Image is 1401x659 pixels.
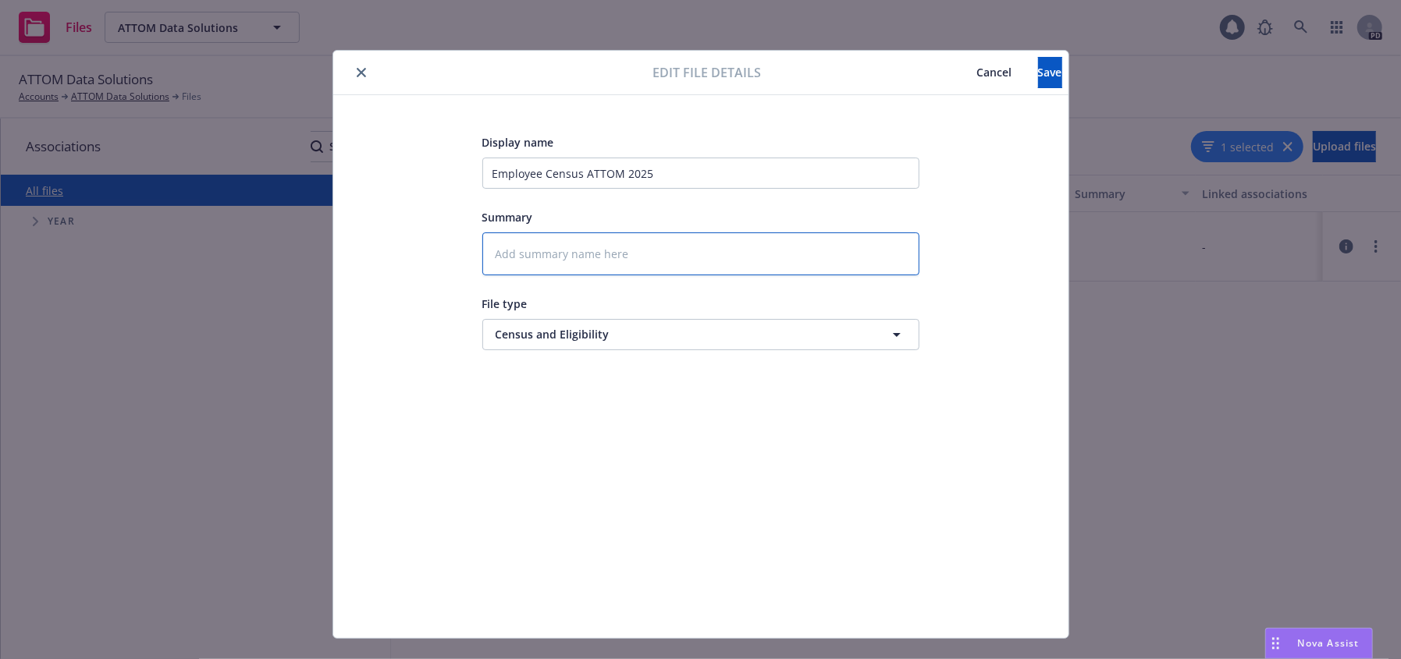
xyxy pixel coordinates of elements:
[977,65,1012,80] span: Cancel
[1038,57,1062,88] button: Save
[1038,65,1062,80] span: Save
[1265,628,1373,659] button: Nova Assist
[482,296,528,311] span: File type
[1266,629,1285,658] div: Drag to move
[1298,636,1360,650] span: Nova Assist
[482,135,554,150] span: Display name
[652,63,761,82] span: Edit file details
[482,319,919,350] button: Census and Eligibility
[482,210,533,225] span: Summary
[482,158,919,189] input: Add display name here
[951,57,1038,88] button: Cancel
[496,326,848,342] span: Census and Eligibility
[352,63,371,82] button: close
